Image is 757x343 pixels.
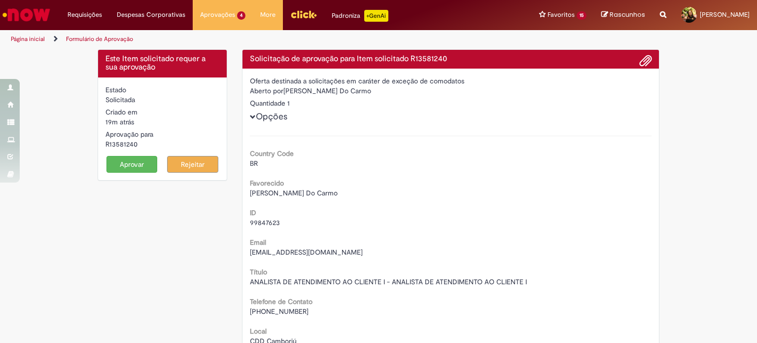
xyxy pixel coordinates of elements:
b: Telefone de Contato [250,297,312,306]
span: Favoritos [548,10,575,20]
div: 30/09/2025 12:26:23 [105,117,219,127]
label: Estado [105,85,126,95]
span: Aprovações [200,10,235,20]
b: Título [250,267,267,276]
b: Country Code [250,149,294,158]
a: Página inicial [11,35,45,43]
span: BR [250,159,258,168]
span: [EMAIL_ADDRESS][DOMAIN_NAME] [250,248,363,257]
ul: Trilhas de página [7,30,497,48]
div: Quantidade 1 [250,98,652,108]
a: Formulário de Aprovação [66,35,133,43]
span: Despesas Corporativas [117,10,185,20]
div: Padroniza [332,10,388,22]
span: 19m atrás [105,117,134,126]
div: [PERSON_NAME] Do Carmo [250,86,652,98]
b: ID [250,208,256,217]
time: 30/09/2025 12:26:23 [105,117,134,126]
span: More [260,10,275,20]
span: [PERSON_NAME] [700,10,750,19]
label: Criado em [105,107,138,117]
div: Solicitada [105,95,219,105]
span: [PHONE_NUMBER] [250,307,309,316]
div: R13581240 [105,139,219,149]
h4: Solicitação de aprovação para Item solicitado R13581240 [250,55,652,64]
img: ServiceNow [1,5,52,25]
b: Local [250,327,267,336]
b: Favorecido [250,179,284,188]
h4: Este Item solicitado requer a sua aprovação [105,55,219,72]
label: Aberto por [250,86,283,96]
span: 15 [577,11,586,20]
label: Aprovação para [105,129,153,139]
button: Rejeitar [167,156,218,173]
div: Oferta destinada a solicitações em caráter de exceção de comodatos [250,76,652,86]
a: Rascunhos [601,10,645,20]
span: 99847623 [250,218,280,227]
span: 4 [237,11,245,20]
button: Aprovar [106,156,158,173]
span: Rascunhos [610,10,645,19]
span: ANALISTA DE ATENDIMENTO AO CLIENTE I - ANALISTA DE ATENDIMENTO AO CLIENTE I [250,277,527,286]
p: +GenAi [364,10,388,22]
span: Requisições [68,10,102,20]
img: click_logo_yellow_360x200.png [290,7,317,22]
b: Email [250,238,266,247]
span: [PERSON_NAME] Do Carmo [250,189,338,197]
